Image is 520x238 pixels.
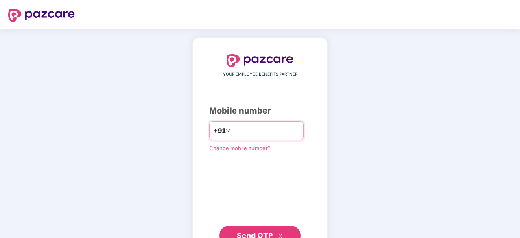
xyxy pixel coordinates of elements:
div: Mobile number [209,105,311,117]
img: logo [227,54,293,67]
img: logo [8,9,75,22]
span: down [226,128,231,133]
span: YOUR EMPLOYEE BENEFITS PARTNER [223,71,297,78]
a: Change mobile number? [209,145,271,151]
span: +91 [214,126,226,136]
